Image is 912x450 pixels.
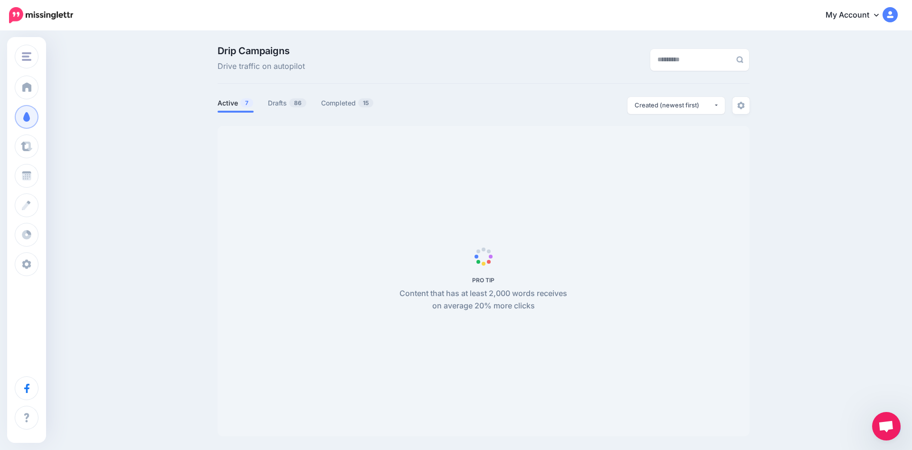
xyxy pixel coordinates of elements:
p: Content that has at least 2,000 words receives on average 20% more clicks [394,287,572,312]
span: 15 [358,98,373,107]
span: Drip Campaigns [218,46,305,56]
span: 7 [240,98,253,107]
h5: PRO TIP [394,277,572,284]
span: Drive traffic on autopilot [218,60,305,73]
a: Completed15 [321,97,374,109]
div: Created (newest first) [635,101,713,110]
img: menu.png [22,52,31,61]
img: Missinglettr [9,7,73,23]
span: 86 [289,98,306,107]
button: Created (newest first) [627,97,725,114]
img: search-grey-6.png [736,56,743,63]
img: settings-grey.png [737,102,745,109]
a: Drafts86 [268,97,307,109]
a: Open chat [872,412,901,440]
a: Active7 [218,97,254,109]
a: My Account [816,4,898,27]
